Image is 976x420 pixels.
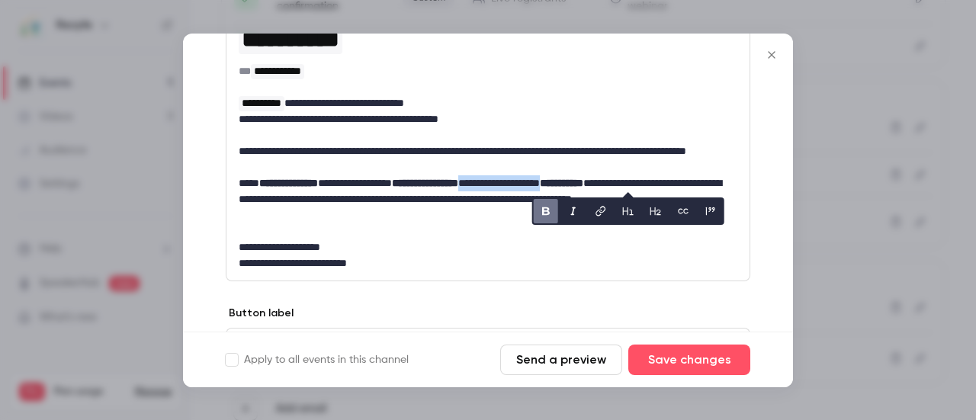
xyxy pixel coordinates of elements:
[589,199,613,223] button: link
[534,199,558,223] button: bold
[561,199,586,223] button: italic
[226,352,409,367] label: Apply to all events in this channel
[698,199,723,223] button: blockquote
[226,306,294,321] label: Button label
[500,345,622,375] button: Send a preview
[628,345,750,375] button: Save changes
[226,5,750,281] div: editor
[226,329,750,363] div: editor
[756,40,787,70] button: Close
